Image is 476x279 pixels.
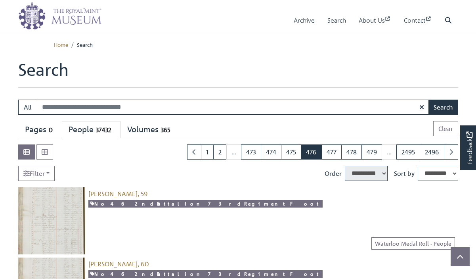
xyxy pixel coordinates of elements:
[327,9,346,32] a: Search
[18,100,37,115] button: All
[88,260,149,268] a: [PERSON_NAME], 60
[394,169,415,178] label: Sort by
[281,144,301,160] a: Goto page 475
[444,144,458,160] a: Next page
[69,125,114,135] div: People
[359,9,391,32] a: About Us
[18,187,85,254] img: Taylor, Thomas, 59
[25,125,55,135] div: Pages
[187,144,201,160] a: Previous page
[404,9,432,32] a: Contact
[201,144,214,160] a: Goto page 1
[127,125,172,135] div: Volumes
[321,144,342,160] a: Goto page 477
[371,237,455,250] a: Waterloo Medal Roll - People
[46,125,55,135] span: 0
[433,121,458,136] button: Clear
[341,144,362,160] a: Goto page 478
[88,200,323,208] a: No 46 2nd Battalion 73rd Regiment Foot
[420,144,444,160] a: Goto page 2496
[18,166,55,181] a: Filter
[361,144,382,160] a: Goto page 479
[94,125,114,135] span: 37432
[37,100,429,115] input: Enter one or more search terms...
[396,144,420,160] a: Goto page 2495
[54,41,68,48] a: Home
[460,125,476,170] a: Would you like to provide feedback?
[428,100,458,115] button: Search
[77,41,93,48] span: Search
[294,9,315,32] a: Archive
[18,60,458,87] h1: Search
[261,144,281,160] a: Goto page 474
[301,144,322,160] span: Goto page 476
[159,125,172,135] span: 365
[184,144,458,160] nav: pagination
[88,190,147,198] a: [PERSON_NAME], 59
[88,270,323,278] a: No 46 2nd Battalion 73rd Regiment Foot
[213,144,227,160] a: Goto page 2
[18,2,101,30] img: logo_wide.png
[465,132,474,165] span: Feedback
[241,144,261,160] a: Goto page 473
[325,169,342,178] label: Order
[451,247,470,266] button: Scroll to top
